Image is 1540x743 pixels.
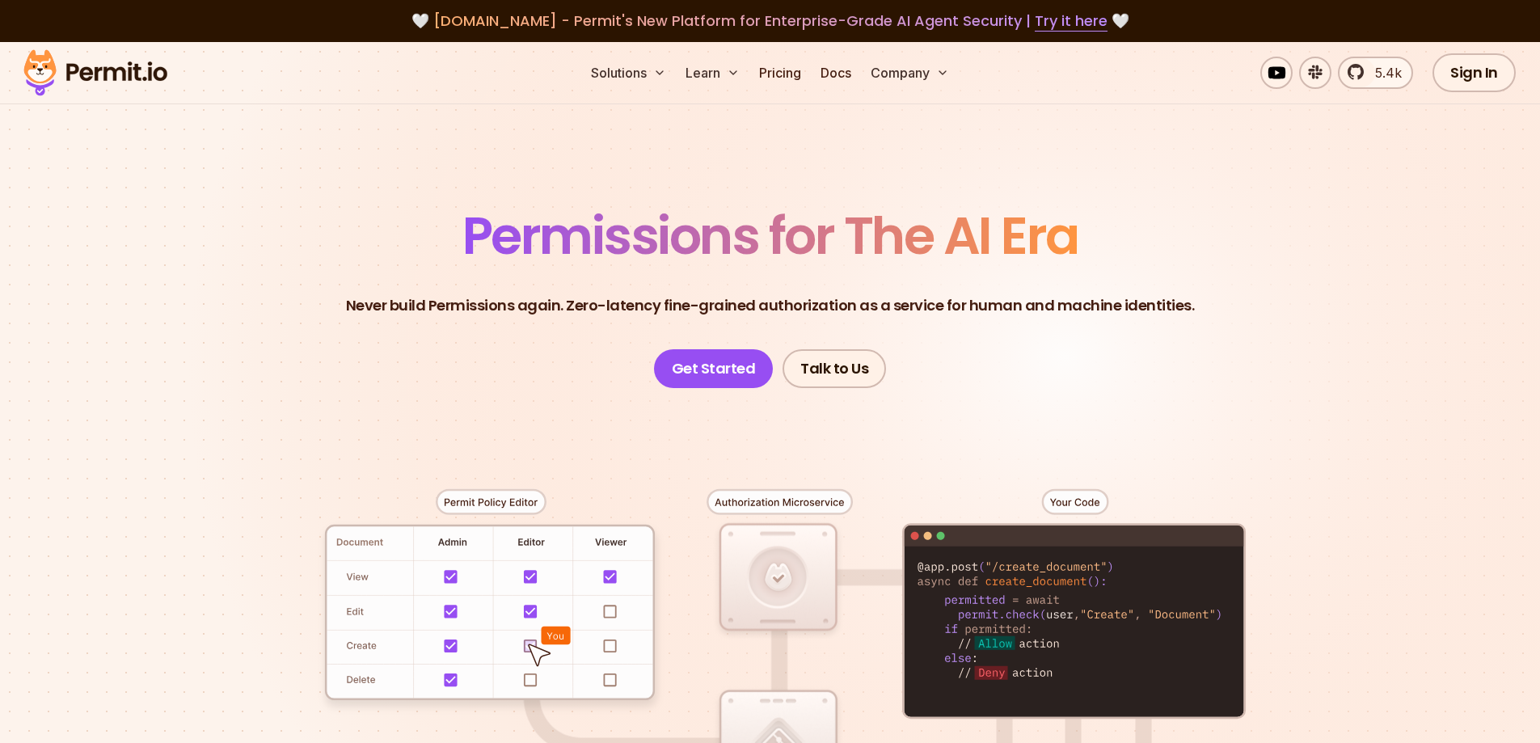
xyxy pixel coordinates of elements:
[584,57,673,89] button: Solutions
[814,57,858,89] a: Docs
[783,349,886,388] a: Talk to Us
[1035,11,1108,32] a: Try it here
[864,57,956,89] button: Company
[433,11,1108,31] span: [DOMAIN_NAME] - Permit's New Platform for Enterprise-Grade AI Agent Security |
[1365,63,1402,82] span: 5.4k
[16,45,175,100] img: Permit logo
[1432,53,1516,92] a: Sign In
[679,57,746,89] button: Learn
[462,200,1078,272] span: Permissions for The AI Era
[346,294,1195,317] p: Never build Permissions again. Zero-latency fine-grained authorization as a service for human and...
[654,349,774,388] a: Get Started
[39,10,1501,32] div: 🤍 🤍
[1338,57,1413,89] a: 5.4k
[753,57,808,89] a: Pricing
